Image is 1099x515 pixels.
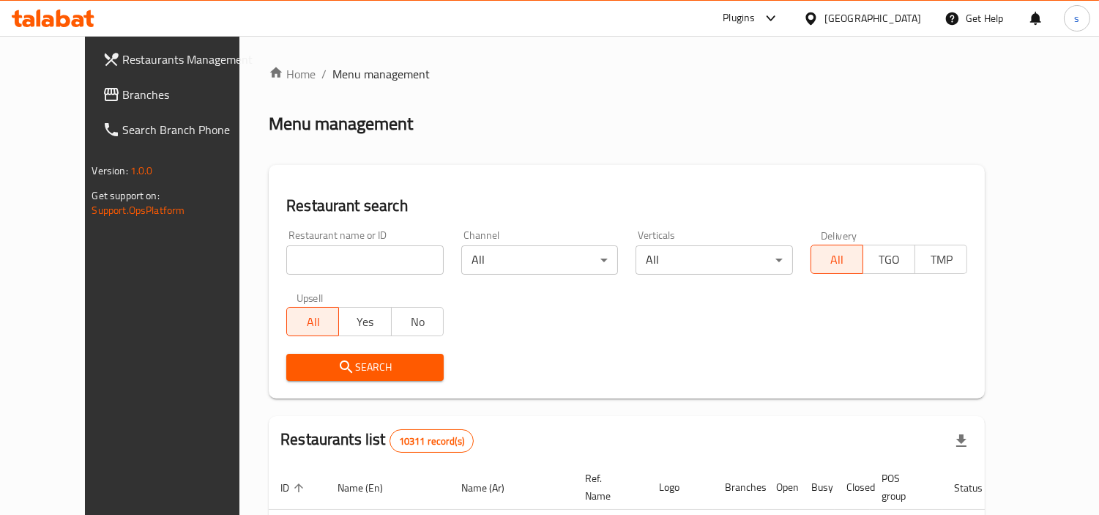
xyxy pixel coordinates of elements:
span: Get support on: [92,186,160,205]
span: All [817,249,857,270]
span: Search Branch Phone [123,121,257,138]
th: Open [764,465,800,510]
span: Restaurants Management [123,51,257,68]
a: Branches [91,77,269,112]
label: Delivery [821,230,857,240]
h2: Menu management [269,112,413,136]
div: Export file [944,423,979,459]
nav: breadcrumb [269,65,985,83]
span: Version: [92,161,128,180]
span: Yes [345,311,385,333]
th: Logo [647,465,713,510]
label: Upsell [297,292,324,303]
span: Search [298,358,432,377]
button: Yes [338,307,391,336]
th: Branches [713,465,764,510]
input: Search for restaurant name or ID.. [286,245,444,275]
a: Support.OpsPlatform [92,201,185,220]
a: Home [269,65,316,83]
span: TMP [921,249,961,270]
span: 10311 record(s) [390,434,473,448]
button: All [811,245,863,274]
span: POS group [882,470,925,505]
span: No [398,311,438,333]
span: 1.0.0 [130,161,153,180]
li: / [321,65,327,83]
button: TGO [863,245,915,274]
span: Name (En) [338,479,402,497]
th: Closed [835,465,870,510]
span: Status [954,479,1002,497]
div: [GEOGRAPHIC_DATA] [824,10,921,26]
th: Busy [800,465,835,510]
button: Search [286,354,444,381]
button: All [286,307,339,336]
a: Search Branch Phone [91,112,269,147]
div: All [636,245,793,275]
div: Plugins [723,10,755,27]
a: Restaurants Management [91,42,269,77]
div: All [461,245,619,275]
h2: Restaurants list [280,429,474,453]
span: Ref. Name [585,470,630,505]
span: Name (Ar) [461,479,524,497]
h2: Restaurant search [286,195,967,217]
div: Total records count [390,429,474,453]
span: s [1074,10,1079,26]
span: ID [280,479,308,497]
span: TGO [869,249,909,270]
span: Branches [123,86,257,103]
button: TMP [914,245,967,274]
span: All [293,311,333,333]
button: No [391,307,444,336]
span: Menu management [332,65,430,83]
